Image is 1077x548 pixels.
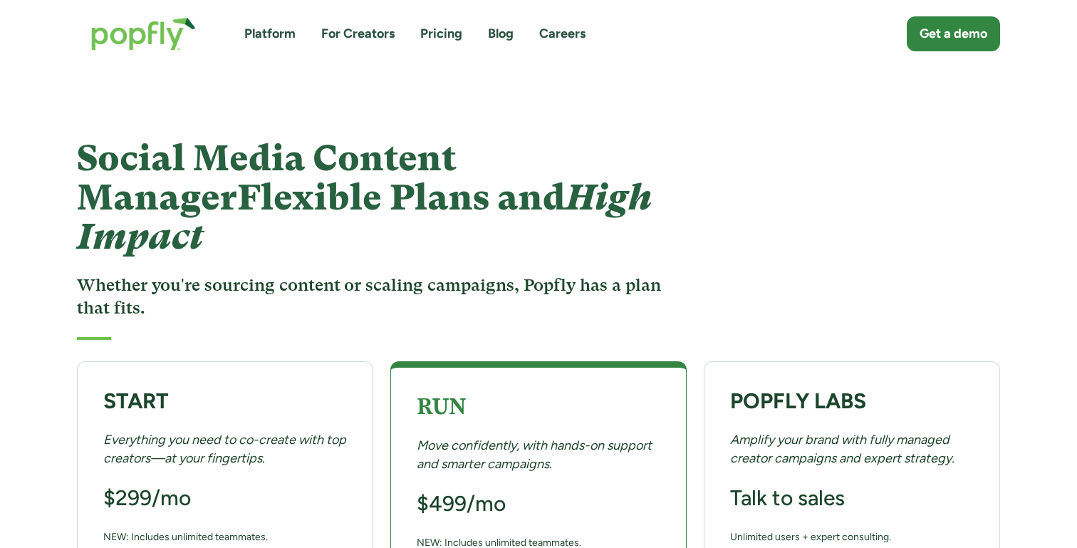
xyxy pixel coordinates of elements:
em: Move confidently, with hands-on support and smarter campaigns. [417,438,652,471]
h1: Social Media Content Manager [77,139,667,257]
h3: $499/mo [417,490,506,517]
div: NEW: Includes unlimited teammates. [103,528,268,546]
em: Amplify your brand with fully managed creator campaigns and expert strategy. [730,432,954,465]
h3: $299/mo [103,485,191,512]
a: Get a demo [907,16,1000,51]
strong: START [103,388,169,414]
span: Flexible Plans and [77,177,652,257]
a: home [77,3,210,65]
a: Pricing [420,25,462,43]
div: Unlimited users + expert consulting. [730,528,891,546]
em: Everything you need to co-create with top creators—at your fingertips. [103,432,346,465]
h3: Talk to sales [730,485,845,512]
a: Platform [244,25,296,43]
h3: Whether you're sourcing content or scaling campaigns, Popfly has a plan that fits. [77,274,667,320]
a: Careers [539,25,586,43]
strong: RUN [417,394,466,419]
strong: POPFLY LABS [730,388,866,414]
em: High Impact [77,177,652,257]
a: Blog [488,25,514,43]
div: Get a demo [920,25,987,43]
a: For Creators [321,25,395,43]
